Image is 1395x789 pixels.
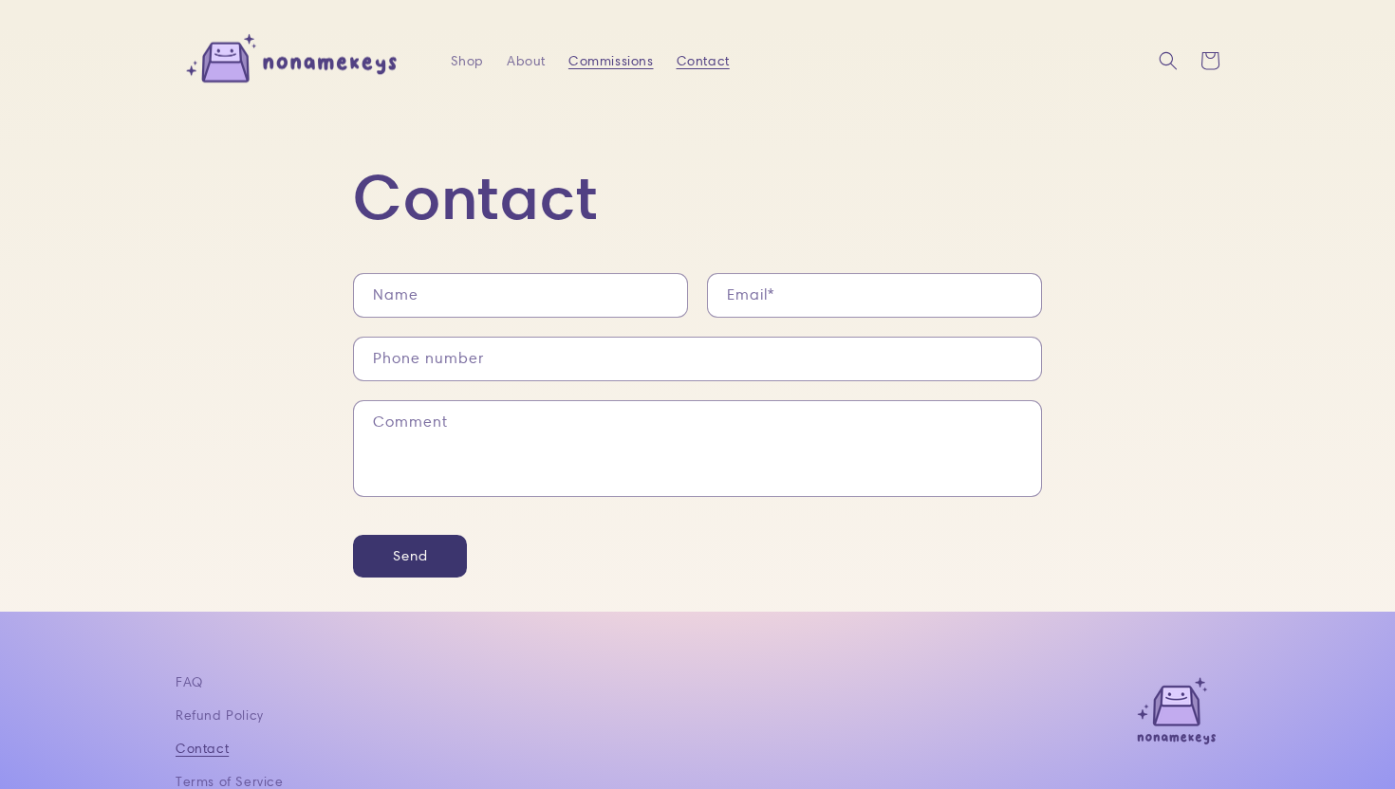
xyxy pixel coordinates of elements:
[677,52,730,69] span: Contact
[353,535,467,578] button: Send
[176,670,203,699] a: FAQ
[665,41,741,81] a: Contact
[439,41,495,81] a: Shop
[176,27,413,97] img: nonamekeys
[176,732,229,765] a: Contact
[176,699,264,732] a: Refund Policy
[495,41,557,81] a: About
[557,41,665,81] a: Commissions
[451,52,484,69] span: Shop
[1147,40,1189,82] summary: Search
[353,156,1042,235] h1: Contact
[568,52,654,69] span: Commissions
[507,52,546,69] span: About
